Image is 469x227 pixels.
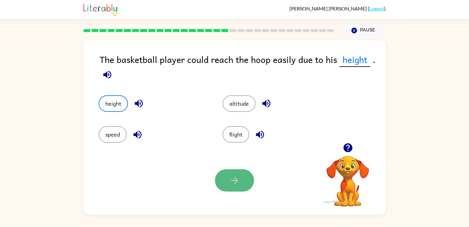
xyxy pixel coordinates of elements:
[289,5,368,11] span: [PERSON_NAME] [PERSON_NAME]
[369,5,384,11] a: Logout
[83,2,117,16] img: Literably
[341,24,386,38] button: Pause
[223,126,249,143] button: flight
[289,5,386,11] div: ( )
[99,95,128,112] button: height
[340,53,370,67] span: height
[317,146,378,207] video: Your browser must support playing .mp4 files to use Literably. Please try using another browser.
[100,53,386,83] div: The basketball player could reach the hoop easily due to his .
[223,95,256,112] button: altitude
[99,126,127,143] button: speed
